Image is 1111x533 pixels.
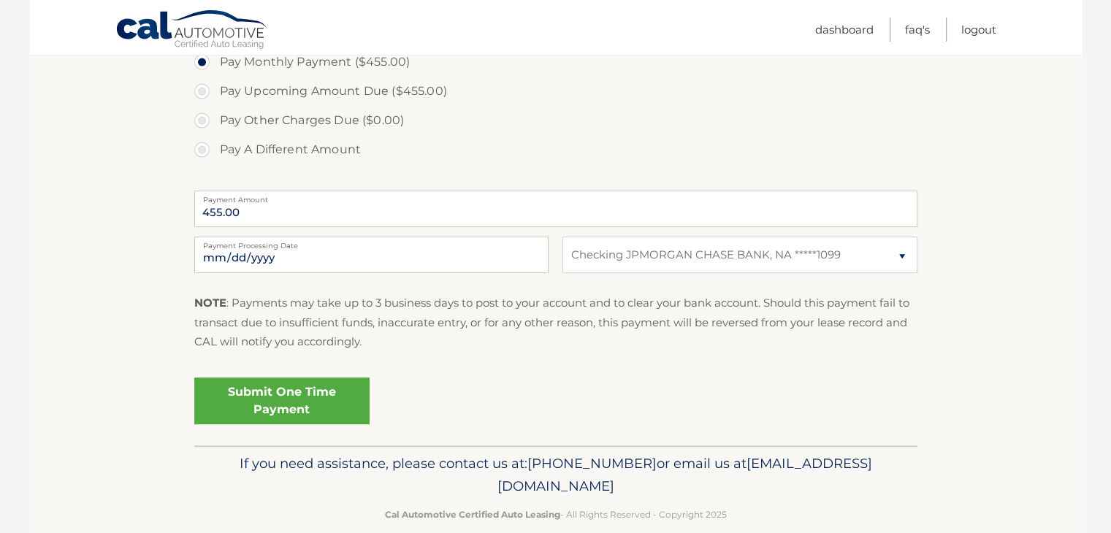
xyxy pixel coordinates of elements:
[961,18,996,42] a: Logout
[194,135,917,164] label: Pay A Different Amount
[194,294,917,351] p: : Payments may take up to 3 business days to post to your account and to clear your bank account....
[194,377,370,424] a: Submit One Time Payment
[194,237,549,248] label: Payment Processing Date
[115,9,269,52] a: Cal Automotive
[385,509,560,520] strong: Cal Automotive Certified Auto Leasing
[194,237,549,273] input: Payment Date
[194,77,917,106] label: Pay Upcoming Amount Due ($455.00)
[194,106,917,135] label: Pay Other Charges Due ($0.00)
[815,18,874,42] a: Dashboard
[905,18,930,42] a: FAQ's
[204,452,908,499] p: If you need assistance, please contact us at: or email us at
[527,455,657,472] span: [PHONE_NUMBER]
[194,296,226,310] strong: NOTE
[194,191,917,227] input: Payment Amount
[194,47,917,77] label: Pay Monthly Payment ($455.00)
[194,191,917,202] label: Payment Amount
[204,507,908,522] p: - All Rights Reserved - Copyright 2025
